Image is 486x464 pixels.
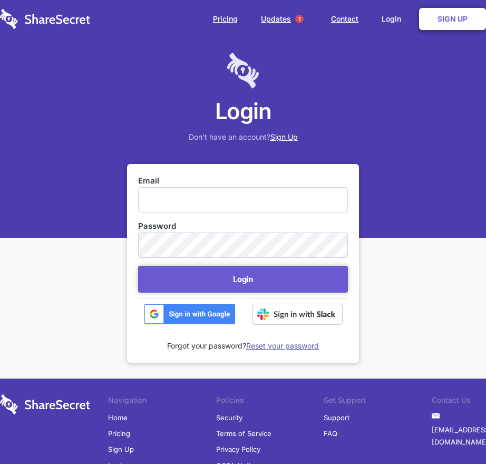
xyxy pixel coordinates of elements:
a: Pricing [202,3,248,35]
label: Email [138,175,348,187]
div: Forgot your password? [138,328,348,352]
li: Navigation [108,394,216,409]
img: btn_google_signin_dark_normal_web@2x-02e5a4921c5dab0481f19210d7229f84a41d9f18e5bdafae021273015eeb... [144,304,236,325]
img: logo-lt-purple-60x68@2x-c671a683ea72a1d466fb5d642181eefbee81c4e10ba9aed56c8e1d7e762e8086.png [227,53,259,89]
a: FAQ [324,426,337,441]
a: Login [371,3,417,35]
a: Terms of Service [216,426,271,441]
a: Sign Up [108,441,134,457]
a: Pricing [108,426,130,441]
button: Login [138,266,348,293]
a: Sign Up [419,8,486,30]
a: Reset your password [246,341,319,350]
label: Password [138,220,348,232]
li: Policies [216,394,324,409]
img: Sign in with Slack [252,304,343,325]
a: Security [216,410,242,426]
a: Contact [320,3,369,35]
a: Sign Up [270,132,298,141]
a: Support [324,410,349,426]
a: Home [108,410,128,426]
span: 1 [295,15,304,23]
li: Get Support [324,394,432,409]
a: Privacy Policy [216,441,260,457]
